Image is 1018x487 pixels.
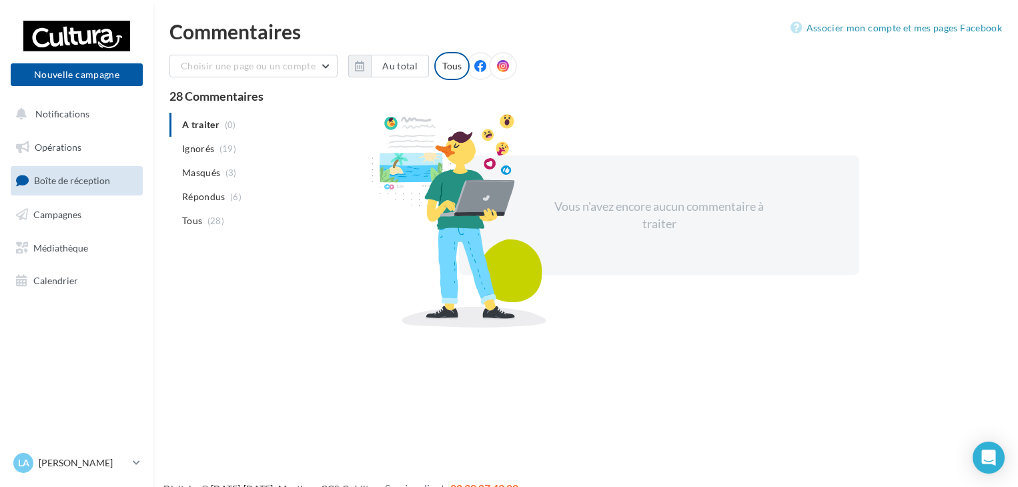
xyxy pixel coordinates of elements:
span: Campagnes [33,209,81,220]
button: Notifications [8,100,140,128]
span: La [18,456,29,470]
div: Tous [434,52,470,80]
div: Vous n'avez encore aucun commentaire à traiter [544,198,774,232]
span: (6) [230,191,241,202]
button: Au total [371,55,429,77]
span: Boîte de réception [34,175,110,186]
span: Ignorés [182,142,214,155]
p: [PERSON_NAME] [39,456,127,470]
button: Choisir une page ou un compte [169,55,338,77]
span: Tous [182,214,202,227]
button: Au total [348,55,429,77]
span: Notifications [35,108,89,119]
span: Opérations [35,141,81,153]
span: Masqués [182,166,220,179]
span: (19) [219,143,236,154]
div: 28 Commentaires [169,90,1002,102]
a: Associer mon compte et mes pages Facebook [791,20,1002,36]
a: La [PERSON_NAME] [11,450,143,476]
span: Médiathèque [33,241,88,253]
a: Boîte de réception [8,166,145,195]
a: Calendrier [8,267,145,295]
a: Campagnes [8,201,145,229]
a: Opérations [8,133,145,161]
a: Médiathèque [8,234,145,262]
span: Choisir une page ou un compte [181,60,316,71]
span: (3) [225,167,237,178]
span: Calendrier [33,275,78,286]
span: (28) [207,215,224,226]
button: Nouvelle campagne [11,63,143,86]
div: Open Intercom Messenger [973,442,1005,474]
span: Répondus [182,190,225,203]
div: Commentaires [169,21,1002,41]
